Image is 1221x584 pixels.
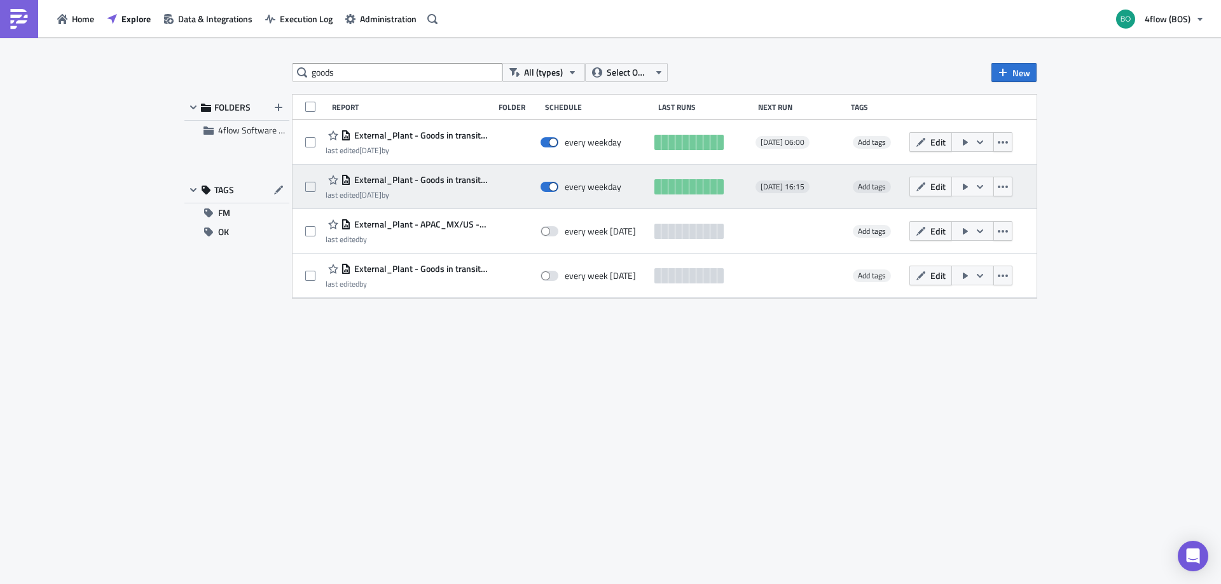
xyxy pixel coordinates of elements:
[607,65,649,79] span: Select Owner
[858,180,886,193] span: Add tags
[758,102,845,112] div: Next Run
[280,12,333,25] span: Execution Log
[72,12,94,25] span: Home
[351,263,487,275] span: External_Plant - Goods in transit Seafreight - EU plants
[339,9,423,29] button: Administration
[545,102,652,112] div: Schedule
[930,269,946,282] span: Edit
[853,269,891,282] span: Add tags
[121,12,151,25] span: Explore
[502,63,585,82] button: All (types)
[359,189,382,201] time: 2025-08-18T11:14:44Z
[585,63,668,82] button: Select Owner
[499,102,539,112] div: Folder
[9,9,29,29] img: PushMetrics
[565,137,621,148] div: every weekday
[930,224,946,238] span: Edit
[359,144,382,156] time: 2025-08-06T09:55:01Z
[351,219,487,230] span: External_Plant - APAC_MX/US - Goods in Transit
[351,174,487,186] span: External_Plant - Goods in transit Seafreight - Oversea plants_IRA
[1108,5,1211,33] button: 4flow (BOS)
[565,226,636,237] div: every week on Thursday
[218,203,230,222] span: FM
[930,180,946,193] span: Edit
[1012,66,1030,79] span: New
[1178,541,1208,571] div: Open Intercom Messenger
[930,135,946,149] span: Edit
[351,130,487,141] span: External_Plant - Goods in transit Seafreight - Oversea plants
[909,177,952,196] button: Edit
[858,225,886,237] span: Add tags
[184,222,289,241] button: OK
[332,102,492,112] div: Report
[853,225,891,238] span: Add tags
[218,222,229,241] span: OK
[524,65,563,79] span: All (types)
[761,182,804,192] span: [DATE] 16:15
[909,266,952,285] button: Edit
[658,102,752,112] div: Last Runs
[51,9,100,29] button: Home
[293,63,502,82] input: Search Reports
[100,9,157,29] button: Explore
[858,269,886,282] span: Add tags
[851,102,904,112] div: Tags
[218,123,296,137] span: 4flow Software KAM
[909,221,952,241] button: Edit
[1145,12,1190,25] span: 4flow (BOS)
[1115,8,1136,30] img: Avatar
[858,136,886,148] span: Add tags
[214,102,251,113] span: FOLDERS
[761,137,804,147] span: [DATE] 06:00
[991,63,1037,82] button: New
[326,146,487,155] div: last edited by
[326,190,487,200] div: last edited by
[565,270,636,282] div: every week on Wednesday
[565,181,621,193] div: every weekday
[326,279,487,289] div: last edited by
[259,9,339,29] button: Execution Log
[157,9,259,29] button: Data & Integrations
[184,203,289,222] button: FM
[178,12,252,25] span: Data & Integrations
[360,12,417,25] span: Administration
[909,132,952,152] button: Edit
[853,136,891,149] span: Add tags
[853,180,891,193] span: Add tags
[214,184,234,196] span: TAGS
[326,234,487,244] div: last edited by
